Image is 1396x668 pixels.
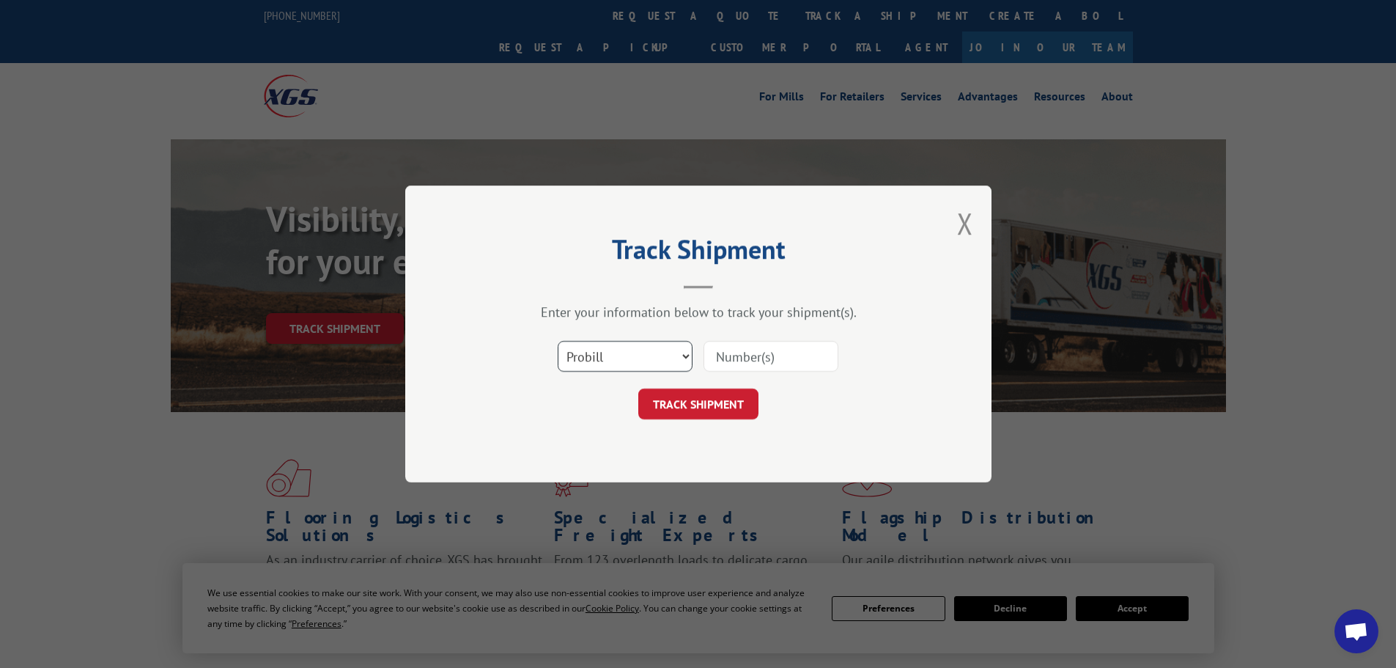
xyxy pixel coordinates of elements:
[1334,609,1378,653] a: Open chat
[703,341,838,372] input: Number(s)
[479,304,918,320] div: Enter your information below to track your shipment(s).
[479,239,918,267] h2: Track Shipment
[638,389,758,419] button: TRACK SHIPMENT
[957,204,973,243] button: Close modal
